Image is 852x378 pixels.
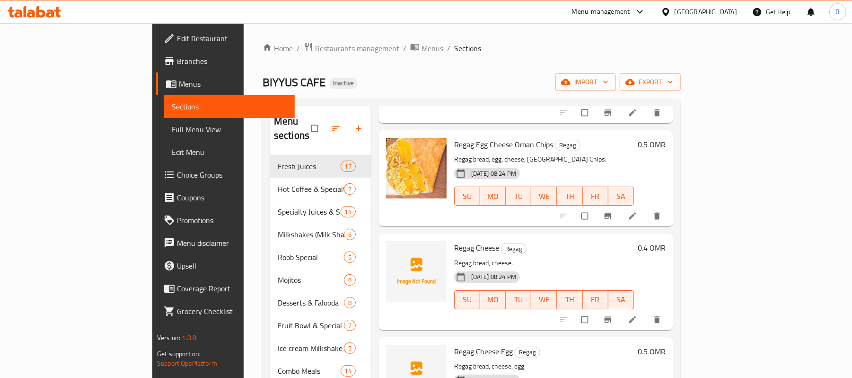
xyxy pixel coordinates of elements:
span: 6 [344,276,355,285]
span: Promotions [177,215,287,226]
h6: 0.5 OMR [638,345,666,358]
span: Upsell [177,260,287,271]
div: Fruit Bowl & Special Blend7 [270,314,371,337]
p: Regag bread, cheese. [454,257,634,269]
img: Regag Cheese [386,241,447,302]
span: Regag Cheese [454,241,499,255]
span: 8 [344,298,355,307]
button: MO [480,290,506,309]
span: SU [458,293,476,306]
button: delete [647,309,669,330]
nav: breadcrumb [263,42,681,54]
a: Support.OpsPlatform [157,357,217,369]
li: / [297,43,300,54]
span: 14 [341,367,355,376]
span: 5 [344,253,355,262]
span: TH [561,293,579,306]
span: Branches [177,55,287,67]
span: Roob Special [278,252,344,263]
span: import [563,76,608,88]
div: items [344,342,356,354]
button: MO [480,187,506,206]
span: Specialty Juices & Smoothies [278,206,341,217]
a: Menus [410,42,443,54]
button: Branch-specific-item [597,309,620,330]
span: SA [612,189,630,203]
div: Milkshakes (Milk Shake Crush)6 [270,223,371,246]
span: Select all sections [306,119,325,137]
span: Full Menu View [172,124,287,135]
div: items [344,297,356,308]
span: Coverage Report [177,283,287,294]
span: Fruit Bowl & Special Blend [278,320,344,331]
span: Select to update [576,207,596,225]
span: Menus [422,43,443,54]
span: Select to update [576,311,596,329]
a: Upsell [156,254,295,277]
a: Edit menu item [628,315,639,324]
button: TU [506,187,531,206]
span: Select to update [576,104,596,122]
span: [DATE] 08:24 PM [467,272,520,281]
span: TU [509,293,527,306]
div: items [344,252,356,263]
span: Regag [501,243,526,254]
span: FR [587,189,605,203]
div: Specialty Juices & Smoothies14 [270,200,371,223]
span: FR [587,293,605,306]
a: Edit Menu [164,141,295,163]
div: Hot Coffee & Specialty Drinks7 [270,178,371,200]
span: Desserts & Falooda [278,297,344,308]
button: export [620,73,681,91]
span: Coupons [177,192,287,203]
span: Menu disclaimer [177,237,287,249]
span: Regag [515,347,540,358]
a: Coverage Report [156,277,295,300]
a: Edit menu item [628,211,639,221]
a: Choice Groups [156,163,295,186]
span: R [835,7,840,17]
span: Fresh Juices [278,161,341,172]
span: 7 [344,185,355,194]
span: SU [458,189,476,203]
div: Menu-management [572,6,630,18]
div: Mojitos6 [270,269,371,291]
span: Edit Restaurant [177,33,287,44]
div: Inactive [329,78,358,89]
span: Restaurants management [315,43,399,54]
a: Grocery Checklist [156,300,295,323]
a: Menu disclaimer [156,232,295,254]
span: MO [484,293,502,306]
p: Regag bread, cheese, egg. [454,360,634,372]
a: Sections [164,95,295,118]
button: TH [557,290,582,309]
div: Roob Special5 [270,246,371,269]
button: TU [506,290,531,309]
a: Restaurants management [304,42,399,54]
span: Hot Coffee & Specialty Drinks [278,183,344,195]
span: 7 [344,321,355,330]
button: SU [454,187,480,206]
p: Regag bread, egg, cheese, [GEOGRAPHIC_DATA] Chips. [454,153,634,165]
button: WE [531,187,557,206]
button: WE [531,290,557,309]
button: SA [608,187,634,206]
a: Edit Restaurant [156,27,295,50]
div: Desserts & Falooda8 [270,291,371,314]
a: Coupons [156,186,295,209]
div: Fresh Juices17 [270,155,371,178]
button: FR [583,290,608,309]
li: / [403,43,406,54]
span: Menus [179,78,287,90]
span: export [627,76,673,88]
button: import [555,73,616,91]
span: Get support on: [157,348,201,360]
span: Choice Groups [177,169,287,180]
button: Branch-specific-item [597,206,620,226]
img: Regag Egg Cheese Oman Chips [386,138,447,198]
button: TH [557,187,582,206]
button: Branch-specific-item [597,102,620,123]
div: items [344,183,356,195]
button: FR [583,187,608,206]
span: Regag Egg Cheese Oman Chips [454,137,553,152]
